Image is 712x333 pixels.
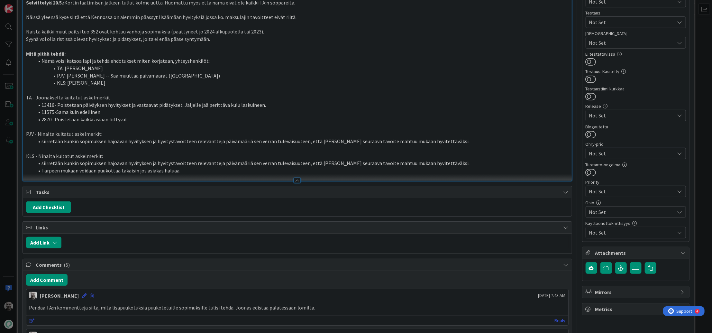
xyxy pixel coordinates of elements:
span: Not Set [589,18,675,26]
p: Syynä voi olla ristissä olevat hyvitykset ja pidätykset, joita ei enää pääse syntymään. [26,35,568,43]
strong: Mitä pitää tehdä: [26,51,66,57]
button: Add Checklist [26,201,71,213]
span: Not Set [589,229,675,236]
li: Nämä voisi katsoa läpi ja tehdä ehdotukset miten korjataan, yhteyshenkilöt: [34,57,568,65]
p: Näissä yleensä kyse siitä että Kennossa on aiemmin päässyt lisäämään hyvityksiä jossa ko. maksula... [26,14,568,21]
span: Metrics [595,305,678,313]
div: Testaustiimi kurkkaa [586,87,686,91]
li: Tarpeen mukaan voidaan puukottaa takaisin jos asiakas haluaa. [34,167,568,174]
p: KLS - Ninalta kuitatut askelmerkit: [26,153,568,160]
span: Not Set [589,112,675,119]
button: Add Comment [26,274,68,286]
div: Tuotanto-ongelma [586,162,686,167]
span: Not Set [589,187,671,196]
button: Add Link [26,237,61,248]
a: Reply [555,317,566,325]
div: Ei testattavissa [586,52,686,56]
div: Release [586,104,686,108]
div: Käyttöönottokriittisyys [586,221,686,226]
li: PJV: [PERSON_NAME] -- Saa muuttaa päivämäärät ([GEOGRAPHIC_DATA]) [34,72,568,79]
p: Pendaa TA:n kommentteja siitä, mitä lisäpuukotuksia puukotetuille sopimuksille tulisi tehdä. Joon... [29,304,565,311]
div: 4 [33,3,35,8]
li: 2870- Poistetaan kaikki asiaan liittyvät [34,116,568,123]
div: Priority [586,180,686,184]
li: TA: [PERSON_NAME] [34,65,568,72]
span: Support [14,1,29,9]
span: [DATE] 7:43 AM [538,292,566,299]
span: Attachments [595,249,678,257]
div: Testaus [586,11,686,15]
div: Blogautettu [586,125,686,129]
p: TA - Joonakselta kuitatut askelmerkit [26,94,568,101]
span: Mirrors [595,288,678,296]
span: Not Set [589,149,671,158]
div: Osio [586,200,686,205]
li: siirretään kunkin sopimuksen hajoavan hyvityksen ja hyvitystavoitteen relevantteja päivämääriä se... [34,138,568,145]
img: JH [29,292,37,300]
div: Ohry-prio [586,142,686,146]
span: Tasks [36,188,560,196]
div: [DEMOGRAPHIC_DATA] [586,31,686,36]
li: siirretään kunkin sopimuksen hajoavan hyvityksen ja hyvitystavoitteen relevantteja päivämääriä se... [34,160,568,167]
div: [PERSON_NAME] [40,292,79,300]
span: Not Set [589,39,675,47]
li: 13416- Poistetaan päiväyksen hyvitykset ja vastaavat pidätykset. Jäljelle jää perittävä kulu lask... [34,101,568,109]
li: 11575-Sama kuin edellinen [34,108,568,116]
span: Comments [36,261,560,269]
span: ( 5 ) [64,262,70,268]
p: Näistä kaikki muut paitsi tuo 352 ovat kohtuu vanhoja sopimuksia (päättyneet jo 2024 alkupuolella... [26,28,568,35]
div: Testaus: Käsitelty [586,69,686,74]
span: Links [36,224,560,231]
span: Not Set [589,208,675,216]
li: KLS: [PERSON_NAME] [34,79,568,87]
p: PJV - Ninalta kuitatut askelmerkit: [26,130,568,138]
